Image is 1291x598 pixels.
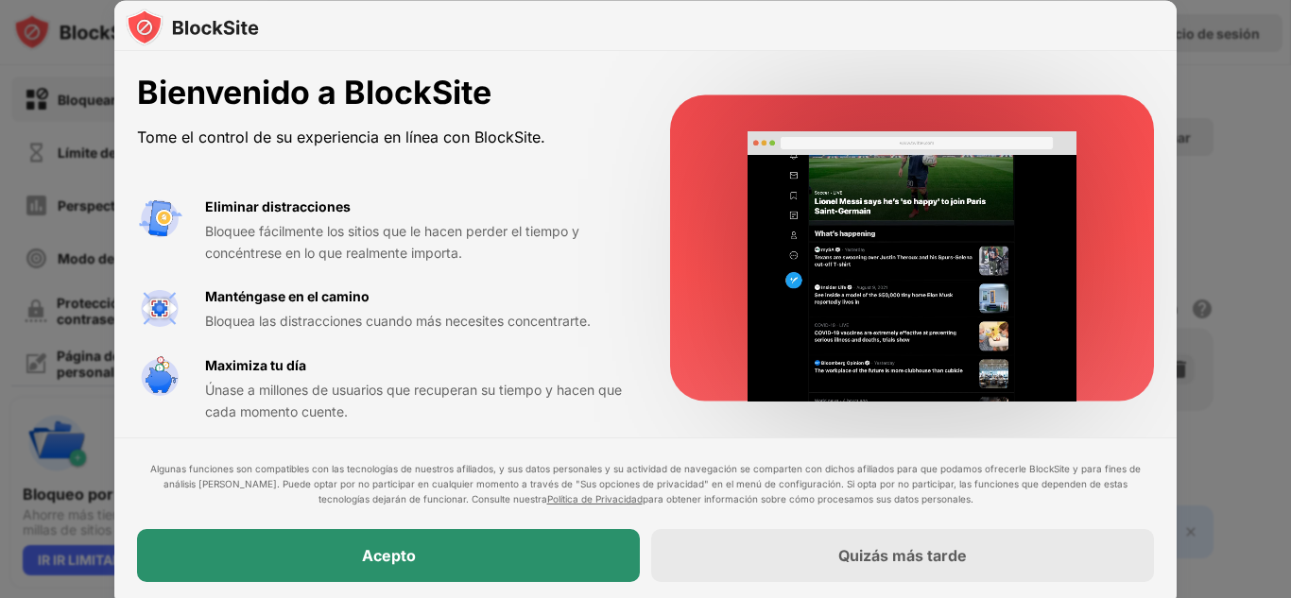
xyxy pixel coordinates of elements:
font: Tome el control de su experiencia en línea con BlockSite. [137,128,545,146]
font: Bloquee fácilmente los sitios que le hacen perder el tiempo y concéntrese en lo que realmente imp... [205,223,579,260]
font: Eliminar distracciones [205,197,351,214]
font: Bienvenido a BlockSite [137,73,491,111]
img: value-safe-time.svg [137,354,182,400]
font: Algunas funciones son compatibles con las tecnologías de nuestros afiliados, y sus datos personal... [150,463,1141,504]
img: logo-blocksite.svg [126,8,259,45]
font: Quizás más tarde [838,546,967,565]
font: Manténgase en el camino [205,288,370,304]
img: value-focus.svg [137,286,182,332]
font: Bloquea las distracciones cuando más necesites concentrarte. [205,313,591,329]
a: Política de Privacidad [547,493,643,504]
font: para obtener información sobre cómo procesamos sus datos personales. [643,493,973,504]
img: value-avoid-distractions.svg [137,196,182,241]
font: Acepto [362,546,416,565]
font: Maximiza tu día [205,356,306,372]
font: Únase a millones de usuarios que recuperan su tiempo y hacen que cada momento cuente. [205,382,622,419]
